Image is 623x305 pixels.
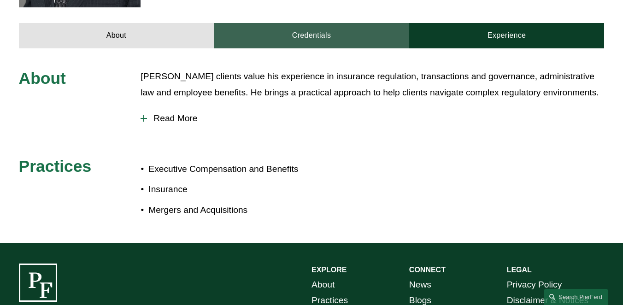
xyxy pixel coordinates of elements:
[409,266,446,274] strong: CONNECT
[148,161,311,177] p: Executive Compensation and Benefits
[147,113,604,123] span: Read More
[311,266,347,274] strong: EXPLORE
[311,277,335,293] a: About
[19,69,66,88] span: About
[141,106,604,130] button: Read More
[214,23,409,48] a: Credentials
[19,23,214,48] a: About
[148,202,311,218] p: Mergers and Acquisitions
[409,23,605,48] a: Experience
[544,289,608,305] a: Search this site
[19,157,92,176] span: Practices
[507,266,532,274] strong: LEGAL
[507,277,562,293] a: Privacy Policy
[141,69,604,100] p: [PERSON_NAME] clients value his experience in insurance regulation, transactions and governance, ...
[148,182,311,198] p: Insurance
[409,277,431,293] a: News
